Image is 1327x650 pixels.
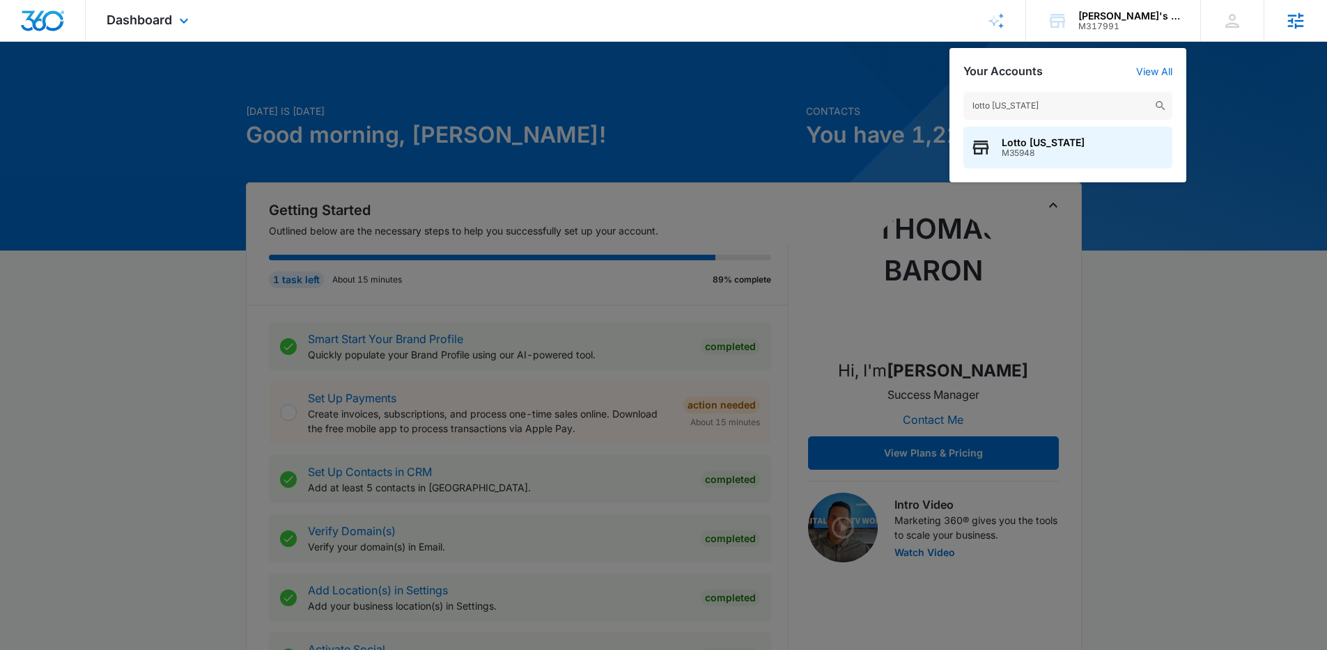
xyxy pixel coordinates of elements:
span: M35948 [1002,148,1085,158]
h2: Your Accounts [963,65,1043,78]
div: account name [1078,10,1180,22]
input: Search Accounts [963,92,1172,120]
span: Lotto [US_STATE] [1002,137,1085,148]
a: View All [1136,65,1172,77]
div: account id [1078,22,1180,31]
span: Dashboard [107,13,172,27]
button: Lotto [US_STATE]M35948 [963,127,1172,168]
